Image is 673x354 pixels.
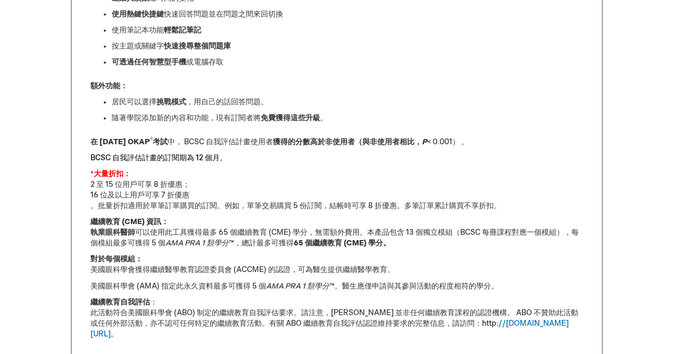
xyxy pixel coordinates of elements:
[153,137,168,146] font: 考試
[90,297,150,306] font: 繼續教育自我評估
[90,191,189,200] font: 16 位及以上用戶可享 7 折優惠
[90,265,395,274] font: 美國眼科學會獲得繼續醫學教育認證委員會 (ACCME) 的認證，可為醫生提供繼續醫學教育。
[90,153,227,162] font: BCSC 自我評估計畫的訂閱期為 12 個月。
[422,137,427,146] font: P
[90,228,135,237] font: 執業眼科醫師
[90,137,150,146] font: 在 [DATE] OKAP
[329,281,498,290] font: ™。醫生應僅申請與其參與活動的程度相符的學分。
[186,57,223,67] font: 或電腦存取
[150,137,153,143] font: ®
[266,281,329,290] font: AMA PRA 1 類學分
[90,180,190,189] font: 2 至 15 位用戶可享 8 折優惠；
[156,97,186,106] font: 挑戰模式
[90,169,131,178] font: *大量折扣：
[111,329,118,338] font: 。
[229,238,294,248] font: ™，總計最多可獲得
[90,281,266,290] font: 美國眼科學會 (AMA) 指定此永久資料最多可獲得 5 個
[186,97,268,106] font: ，用自己的話回答問題。
[320,113,328,122] font: 。
[150,297,157,306] font: ：
[112,10,164,19] font: 使用熱鍵快捷鍵
[112,57,186,67] font: 可透過任何智慧型手機
[165,238,229,248] font: AMA PRA 1 類學分
[112,97,156,106] font: 居民可以選擇
[90,201,501,210] font: 。批量折扣適用於單筆訂單購買的訂閱。例如，單筆交易購買 5 份訂閱，結帳時可享 8 折優惠。多筆訂單累計購買不享折扣。
[90,254,143,264] font: 對於每個模組：
[294,238,390,248] font: 65 個繼續教育 (CME) 學分。
[90,228,579,248] font: 可以使用此工具獲得最多 65 個繼續教育 (CME) 學分，無需額外費用。本產品包含 13 個獨立模組（BCSC 每冊課程對應一個模組），每個模組最多可獲得 5 個
[90,308,578,327] font: 此活動符合美國眼科學會 (ABO) 制定的繼續教育自我評估要求。請注意，[PERSON_NAME] 並非任何繼續教育課程的認證機構。 ABO 不贊助此活動或任何外部活動，亦不認可任何特定的繼續教...
[273,137,422,146] font: 獲得的分數高於非使用者（與非使用者相比，
[112,42,164,51] font: 按主題或關鍵字
[164,10,283,19] font: 快速回答問題並在問題之間來回切換
[427,137,469,146] font: < 0.001） 。
[112,26,164,35] font: 使用筆記本功能
[164,26,201,35] font: 輕鬆記筆記
[261,113,320,122] font: 免費獲得這些升級
[90,217,169,226] font: 繼續教育 (CME) 資訊：
[112,113,261,122] font: 隨著學院添加新的內容和功能，現有訂閱者將
[168,137,273,146] font: 中， BCSC 自我評估計畫使用者
[164,42,231,51] font: 快速搜尋整個問題庫
[90,81,128,90] font: 額外功能：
